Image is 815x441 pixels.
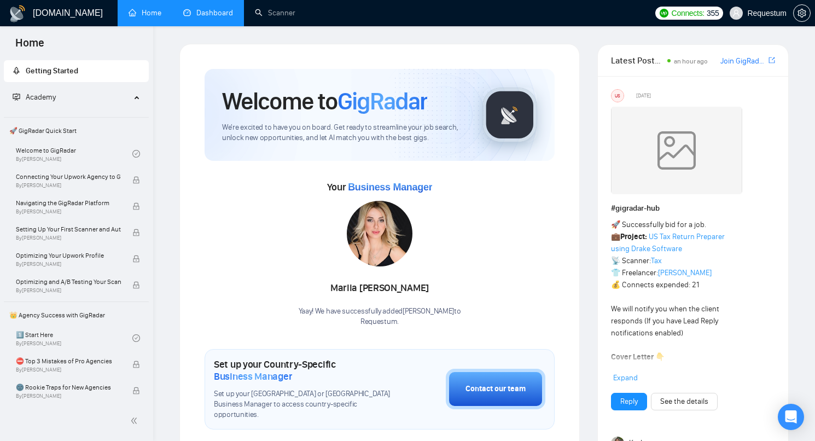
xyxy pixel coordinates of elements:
span: Set up your [GEOGRAPHIC_DATA] or [GEOGRAPHIC_DATA] Business Manager to access country-specific op... [214,389,391,420]
span: lock [132,176,140,184]
span: lock [132,361,140,368]
span: lock [132,255,140,263]
span: an hour ago [674,57,708,65]
a: US Tax Return Preparer using Drake Software [611,232,725,253]
span: 👑 Agency Success with GigRadar [5,304,148,326]
div: Contact our team [465,383,526,395]
span: Business Manager [214,370,292,382]
span: user [732,9,740,17]
span: By [PERSON_NAME] [16,182,121,189]
span: lock [132,387,140,394]
span: By [PERSON_NAME] [16,287,121,294]
a: See the details [660,396,708,408]
a: 1️⃣ Start HereBy[PERSON_NAME] [16,326,132,350]
span: Academy [26,92,56,102]
strong: Project: [620,232,647,241]
span: GigRadar [337,86,427,116]
img: upwork-logo.png [660,9,668,18]
strong: Cover Letter 👇 [611,352,665,362]
span: setting [794,9,810,18]
img: 1686131568108-42.jpg [347,201,412,266]
span: Connecting Your Upwork Agency to GigRadar [16,171,121,182]
span: Expand [613,373,638,382]
span: By [PERSON_NAME] [16,367,121,373]
h1: Welcome to [222,86,427,116]
img: gigradar-logo.png [482,88,537,142]
span: Navigating the GigRadar Platform [16,198,121,208]
span: [DATE] [636,91,651,101]
span: double-left [130,415,141,426]
a: Tax [651,256,662,265]
span: We're excited to have you on board. Get ready to streamline your job search, unlock new opportuni... [222,123,465,143]
span: rocket [13,67,20,74]
h1: # gigradar-hub [611,202,775,214]
span: Optimizing Your Upwork Profile [16,250,121,261]
span: By [PERSON_NAME] [16,393,121,399]
span: lock [132,202,140,210]
span: By [PERSON_NAME] [16,208,121,215]
div: US [612,90,624,102]
span: ⛔ Top 3 Mistakes of Pro Agencies [16,356,121,367]
a: dashboardDashboard [183,8,233,18]
a: Welcome to GigRadarBy[PERSON_NAME] [16,142,132,166]
span: Academy [13,92,56,102]
img: weqQh+iSagEgQAAAABJRU5ErkJggg== [611,107,742,194]
span: Connects: [672,7,705,19]
a: homeHome [129,8,161,18]
a: Reply [620,396,638,408]
span: By [PERSON_NAME] [16,235,121,241]
span: Getting Started [26,66,78,76]
a: setting [793,9,811,18]
a: export [769,55,775,66]
span: By [PERSON_NAME] [16,261,121,268]
button: Reply [611,393,647,410]
span: Your [327,181,433,193]
p: Requestum . [299,317,461,327]
button: setting [793,4,811,22]
span: lock [132,229,140,236]
li: Getting Started [4,60,149,82]
span: Optimizing and A/B Testing Your Scanner for Better Results [16,276,121,287]
span: 🚀 GigRadar Quick Start [5,120,148,142]
h1: Set up your Country-Specific [214,358,391,382]
div: Mariia [PERSON_NAME] [299,279,461,298]
div: Open Intercom Messenger [778,404,804,430]
span: lock [132,281,140,289]
span: check-circle [132,150,140,158]
img: logo [9,5,26,22]
span: Setting Up Your First Scanner and Auto-Bidder [16,224,121,235]
a: searchScanner [255,8,295,18]
a: [PERSON_NAME] [658,268,712,277]
span: Latest Posts from the GigRadar Community [611,54,664,67]
span: 355 [707,7,719,19]
span: export [769,56,775,65]
span: Home [7,35,53,58]
button: Contact our team [446,369,545,409]
span: Business Manager [348,182,432,193]
button: See the details [651,393,718,410]
span: check-circle [132,334,140,342]
a: Join GigRadar Slack Community [720,55,766,67]
div: Yaay! We have successfully added [PERSON_NAME] to [299,306,461,327]
span: fund-projection-screen [13,93,20,101]
span: 🌚 Rookie Traps for New Agencies [16,382,121,393]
